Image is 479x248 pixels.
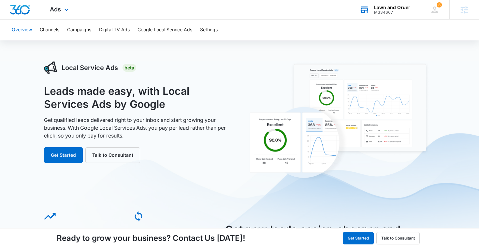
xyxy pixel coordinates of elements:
[72,38,110,43] div: Keywords by Traffic
[437,2,442,7] span: 3
[65,38,70,43] img: tab_keywords_by_traffic_grey.svg
[44,85,232,111] h1: Leads made easy, with Local Services Ads by Google
[40,20,59,40] button: Channels
[343,232,374,244] button: Get Started
[138,20,192,40] button: Google Local Service Ads
[62,63,118,73] h3: Local Service Ads
[12,20,32,40] button: Overview
[18,10,32,16] div: v 4.0.24
[18,38,23,43] img: tab_domain_overview_orange.svg
[99,20,130,40] button: Digital TV Ads
[67,20,91,40] button: Campaigns
[376,232,420,244] button: Talk to Consultant
[374,10,410,15] div: account id
[44,116,232,139] p: Get qualified leads delivered right to your inbox and start growing your business. With Google Lo...
[374,5,410,10] div: account name
[50,6,61,13] span: Ads
[57,232,245,244] h4: Ready to grow your business? Contact Us [DATE]!
[25,38,58,43] div: Domain Overview
[17,17,72,22] div: Domain: [DOMAIN_NAME]
[44,147,83,163] button: Get Started
[123,64,136,72] div: Beta
[85,147,140,163] button: Talk to Consultant
[10,17,16,22] img: website_grey.svg
[437,2,442,7] div: notifications count
[10,10,16,16] img: logo_orange.svg
[200,20,218,40] button: Settings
